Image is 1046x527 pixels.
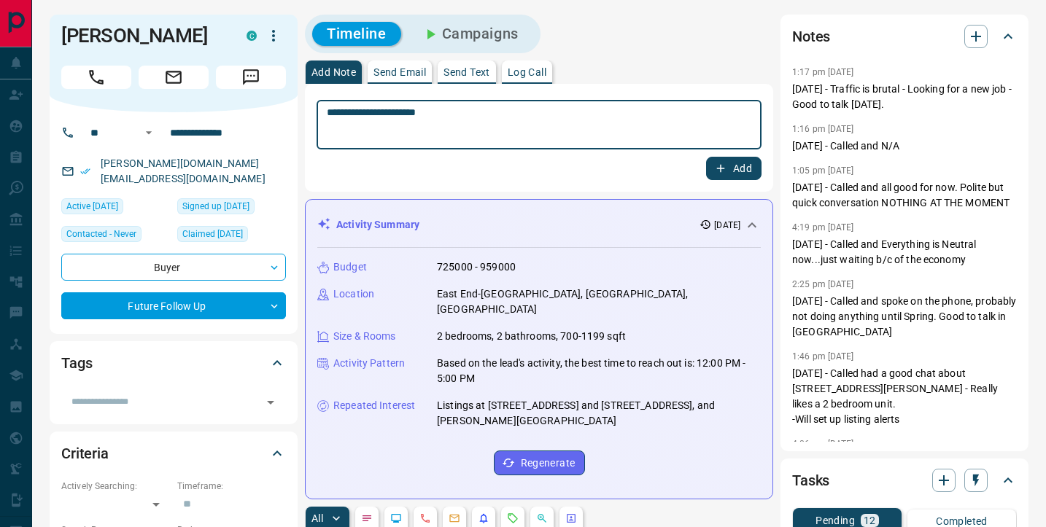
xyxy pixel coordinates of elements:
div: Fri Nov 15 2024 [177,198,286,219]
h2: Tasks [792,469,829,492]
p: 1:05 pm [DATE] [792,165,854,176]
span: Call [61,66,131,89]
button: Regenerate [494,450,585,475]
svg: Opportunities [536,512,548,524]
h2: Criteria [61,442,109,465]
div: Criteria [61,436,286,471]
p: Activity Pattern [333,356,405,371]
svg: Listing Alerts [478,512,489,524]
span: Email [139,66,209,89]
p: [DATE] - Called and all good for now. Polite but quick conversation NOTHING AT THE MOMENT [792,180,1017,211]
p: Add Note [311,67,356,77]
div: condos.ca [247,31,257,41]
p: 1:16 pm [DATE] [792,124,854,134]
p: 1:17 pm [DATE] [792,67,854,77]
p: Send Text [443,67,490,77]
div: Future Follow Up [61,292,286,319]
p: 4:19 pm [DATE] [792,222,854,233]
p: Location [333,286,374,302]
div: Fri Nov 15 2024 [177,226,286,246]
p: [DATE] - Called and N/A [792,138,1017,154]
p: Log Call [508,67,546,77]
div: Activity Summary[DATE] [317,211,761,238]
p: 4:06 pm [DATE] [792,439,854,449]
p: 12 [864,515,876,526]
svg: Lead Browsing Activity [390,512,402,524]
p: Repeated Interest [333,398,415,413]
p: Activity Summary [336,217,419,233]
p: [DATE] [714,219,740,232]
h2: Tags [61,351,92,375]
svg: Email Verified [80,166,90,176]
span: Signed up [DATE] [182,199,249,214]
svg: Emails [449,512,460,524]
p: All [311,513,323,523]
p: East End-[GEOGRAPHIC_DATA], [GEOGRAPHIC_DATA], [GEOGRAPHIC_DATA] [437,286,761,317]
svg: Agent Actions [565,512,577,524]
p: 725000 - 959000 [437,259,516,275]
div: Tasks [792,463,1017,498]
div: Tags [61,346,286,380]
p: 2:25 pm [DATE] [792,279,854,289]
p: Pending [816,515,855,526]
button: Timeline [312,22,401,46]
p: Size & Rooms [333,329,396,344]
p: 1:46 pm [DATE] [792,351,854,362]
h2: Notes [792,25,830,48]
p: Based on the lead's activity, the best time to reach out is: 12:00 PM - 5:00 PM [437,356,761,386]
button: Add [706,157,762,180]
p: [DATE] - Called and Everything is Neutral now...just waiting b/c of the economy [792,237,1017,268]
h1: [PERSON_NAME] [61,24,225,47]
button: Open [260,392,281,413]
p: [DATE] - Traffic is brutal - Looking for a new job - Good to talk [DATE]. [792,82,1017,112]
button: Campaigns [407,22,533,46]
svg: Notes [361,512,373,524]
span: Claimed [DATE] [182,227,243,241]
span: Active [DATE] [66,199,118,214]
button: Open [140,124,158,141]
div: Fri Jun 20 2025 [61,198,170,219]
p: Listings at [STREET_ADDRESS] and [STREET_ADDRESS], and [PERSON_NAME][GEOGRAPHIC_DATA] [437,398,761,429]
p: 2 bedrooms, 2 bathrooms, 700-1199 sqft [437,329,626,344]
svg: Calls [419,512,431,524]
p: [DATE] - Called had a good chat about [STREET_ADDRESS][PERSON_NAME] - Really likes a 2 bedroom un... [792,366,1017,427]
a: [PERSON_NAME][DOMAIN_NAME][EMAIL_ADDRESS][DOMAIN_NAME] [101,157,266,184]
span: Message [216,66,286,89]
p: Send Email [373,67,426,77]
p: Completed [936,516,988,526]
p: Actively Searching: [61,480,170,493]
span: Contacted - Never [66,227,136,241]
div: Buyer [61,254,286,281]
div: Notes [792,19,1017,54]
p: Budget [333,259,367,275]
p: [DATE] - Called and spoke on the phone, probably not doing anything until Spring. Good to talk in... [792,294,1017,340]
svg: Requests [507,512,519,524]
p: Timeframe: [177,480,286,493]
